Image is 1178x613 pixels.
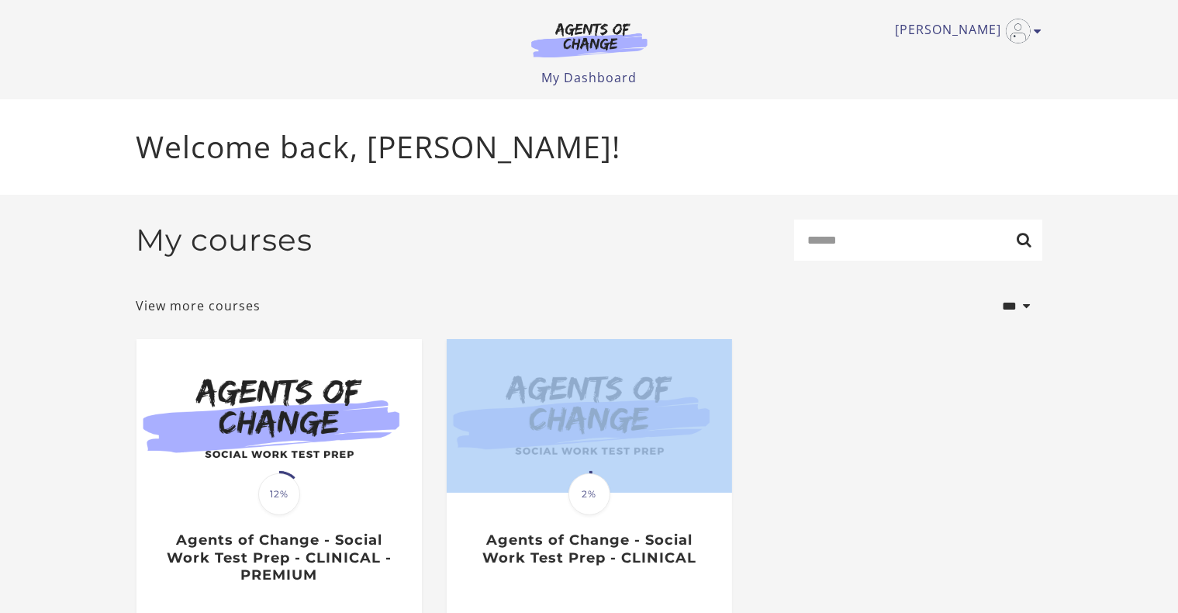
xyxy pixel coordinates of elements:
h2: My courses [136,222,313,258]
span: 2% [568,473,610,515]
h3: Agents of Change - Social Work Test Prep - CLINICAL [463,532,715,566]
a: View more courses [136,296,261,315]
span: 12% [258,473,300,515]
p: Welcome back, [PERSON_NAME]! [136,124,1042,170]
h3: Agents of Change - Social Work Test Prep - CLINICAL - PREMIUM [153,532,405,584]
img: Agents of Change Logo [515,22,664,57]
a: Toggle menu [896,19,1035,43]
a: My Dashboard [541,69,637,86]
